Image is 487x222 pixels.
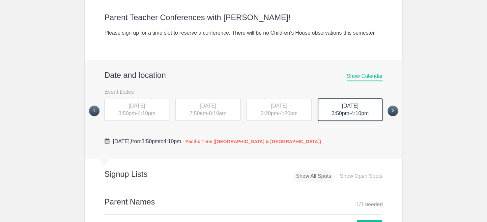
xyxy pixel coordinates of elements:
[104,13,383,22] h2: Parent Teacher Conferences with [PERSON_NAME]!
[246,98,312,121] button: [DATE] 3:20pm-4:20pm
[359,202,360,207] span: /
[138,111,155,116] span: 4:10pm
[351,111,368,116] span: 4:10pm
[141,139,159,144] span: 3:50pm
[347,73,383,81] span: Show Calendar
[129,103,145,109] span: [DATE]
[337,170,385,182] div: Show Open Spots
[175,98,241,121] button: [DATE] 7:50am-8:10am
[113,139,131,144] span: [DATE],
[280,111,297,116] span: 4:20pm
[104,29,383,37] div: Please sign up for a time slot to reserve a conference. There will be no Children's House observa...
[104,99,170,121] div: -
[104,98,170,121] button: [DATE] 3:50pm-4:10pm
[104,70,383,80] h2: Date and location
[85,169,191,179] h2: Signup Lists
[113,139,321,144] span: from to
[200,103,216,109] span: [DATE]
[246,99,312,121] div: -
[163,139,181,144] span: 4:10pm
[261,111,278,116] span: 3:20pm
[271,103,287,109] span: [DATE]
[118,111,136,116] span: 3:50pm
[317,98,383,122] button: [DATE] 3:50pm-4:10pm
[293,170,334,182] div: Show All Spots
[175,99,241,121] div: -
[104,138,110,143] img: Cal purple
[331,111,349,116] span: 3:50pm
[356,200,383,209] div: 1 1 needed
[183,139,321,144] span: - Pacific Time ([GEOGRAPHIC_DATA] & [GEOGRAPHIC_DATA])
[104,196,383,215] h2: Parent Names
[318,98,383,121] div: -
[189,111,207,116] span: 7:50am
[104,87,383,97] h3: Event Dates
[342,103,358,109] span: [DATE]
[209,111,226,116] span: 8:10am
